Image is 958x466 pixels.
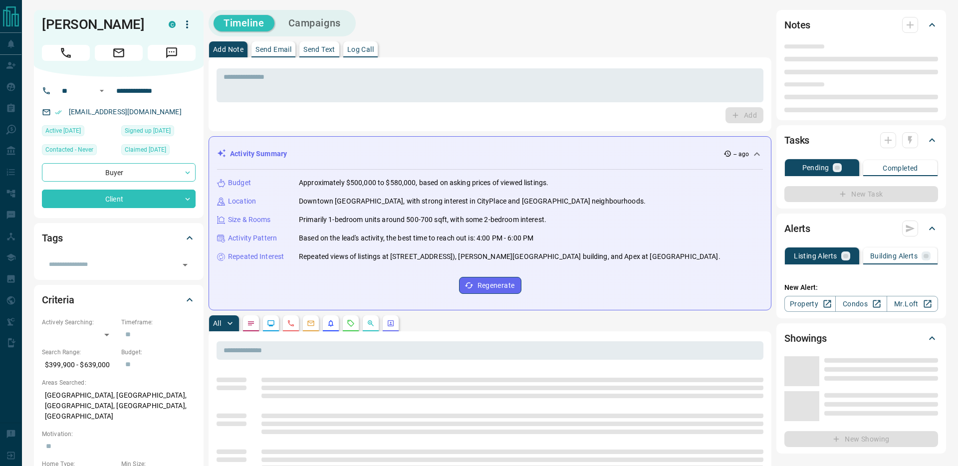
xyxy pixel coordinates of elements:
span: Message [148,45,196,61]
span: Claimed [DATE] [125,145,166,155]
button: Open [178,258,192,272]
svg: Listing Alerts [327,319,335,327]
div: condos.ca [169,21,176,28]
svg: Requests [347,319,355,327]
a: Condos [835,296,887,312]
h2: Alerts [784,221,810,236]
div: Tasks [784,128,938,152]
h2: Criteria [42,292,74,308]
p: -- ago [733,150,749,159]
p: Based on the lead's activity, the best time to reach out is: 4:00 PM - 6:00 PM [299,233,533,243]
div: Showings [784,326,938,350]
button: Regenerate [459,277,521,294]
button: Open [96,85,108,97]
div: Tue Sep 09 2025 [42,125,116,139]
h2: Tasks [784,132,809,148]
p: Motivation: [42,430,196,439]
svg: Calls [287,319,295,327]
p: Pending [802,164,829,171]
button: Timeline [214,15,274,31]
h2: Notes [784,17,810,33]
p: [GEOGRAPHIC_DATA], [GEOGRAPHIC_DATA], [GEOGRAPHIC_DATA], [GEOGRAPHIC_DATA], [GEOGRAPHIC_DATA] [42,387,196,425]
p: Budget: [121,348,196,357]
span: Email [95,45,143,61]
p: Send Text [303,46,335,53]
p: Completed [883,165,918,172]
span: Call [42,45,90,61]
p: Send Email [255,46,291,53]
p: Location [228,196,256,207]
svg: Emails [307,319,315,327]
p: Building Alerts [870,252,918,259]
p: Listing Alerts [794,252,837,259]
p: Activity Summary [230,149,287,159]
div: Alerts [784,217,938,240]
p: All [213,320,221,327]
p: Approximately $500,000 to $580,000, based on asking prices of viewed listings. [299,178,548,188]
p: Log Call [347,46,374,53]
p: Primarily 1-bedroom units around 500-700 sqft, with some 2-bedroom interest. [299,215,546,225]
p: Repeated views of listings at [STREET_ADDRESS]), [PERSON_NAME][GEOGRAPHIC_DATA] building, and Ape... [299,251,720,262]
svg: Agent Actions [387,319,395,327]
div: Criteria [42,288,196,312]
a: Mr.Loft [887,296,938,312]
h2: Tags [42,230,62,246]
button: Campaigns [278,15,351,31]
svg: Email Verified [55,109,62,116]
div: Client [42,190,196,208]
div: Activity Summary-- ago [217,145,763,163]
div: Thu Jul 24 2025 [121,144,196,158]
a: [EMAIL_ADDRESS][DOMAIN_NAME] [69,108,182,116]
p: Timeframe: [121,318,196,327]
p: Actively Searching: [42,318,116,327]
h1: [PERSON_NAME] [42,16,154,32]
p: $399,900 - $639,000 [42,357,116,373]
svg: Notes [247,319,255,327]
svg: Lead Browsing Activity [267,319,275,327]
span: Active [DATE] [45,126,81,136]
span: Signed up [DATE] [125,126,171,136]
p: Budget [228,178,251,188]
p: Activity Pattern [228,233,277,243]
div: Tags [42,226,196,250]
a: Property [784,296,836,312]
p: Areas Searched: [42,378,196,387]
p: Repeated Interest [228,251,284,262]
p: Add Note [213,46,243,53]
p: Downtown [GEOGRAPHIC_DATA], with strong interest in CityPlace and [GEOGRAPHIC_DATA] neighbourhoods. [299,196,646,207]
p: Size & Rooms [228,215,271,225]
div: Buyer [42,163,196,182]
p: New Alert: [784,282,938,293]
svg: Opportunities [367,319,375,327]
div: Notes [784,13,938,37]
span: Contacted - Never [45,145,93,155]
p: Search Range: [42,348,116,357]
div: Thu Jul 24 2025 [121,125,196,139]
h2: Showings [784,330,827,346]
